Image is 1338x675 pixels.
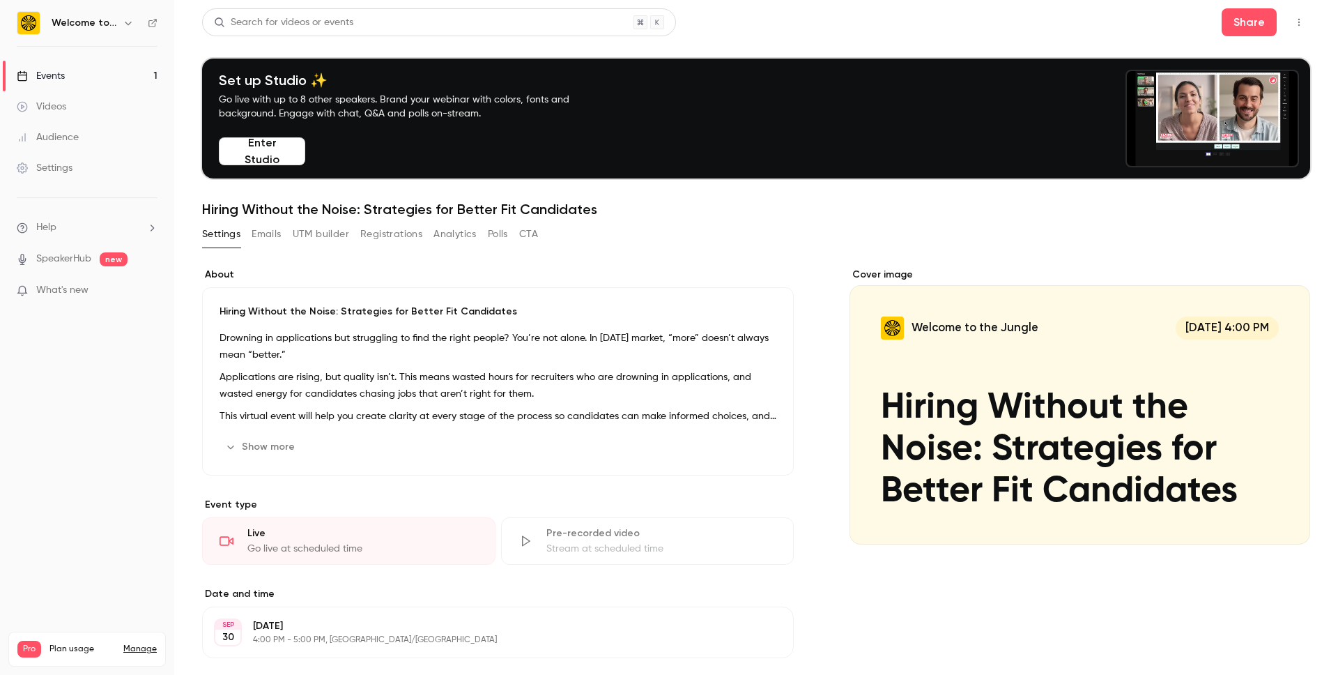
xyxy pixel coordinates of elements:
[36,252,91,266] a: SpeakerHub
[202,223,240,245] button: Settings
[220,305,776,319] p: Hiring Without the Noise: Strategies for Better Fit Candidates
[36,283,89,298] span: What's new
[222,630,234,644] p: 30
[219,137,305,165] button: Enter Studio
[501,517,794,565] div: Pre-recorded videoStream at scheduled time
[849,268,1310,282] label: Cover image
[220,369,776,402] p: Applications are rising, but quality isn’t. This means wasted hours for recruiters who are drowni...
[247,542,478,556] div: Go live at scheduled time
[220,408,776,425] p: This virtual event will help you create clarity at every stage of the process so candidates can m...
[17,12,40,34] img: Welcome to the Jungle
[17,220,157,235] li: help-dropdown-opener
[17,130,79,144] div: Audience
[202,201,1310,218] h1: Hiring Without the Noise: Strategies for Better Fit Candidates
[252,223,281,245] button: Emails
[17,161,72,175] div: Settings
[519,223,538,245] button: CTA
[52,16,117,30] h6: Welcome to the Jungle
[214,15,353,30] div: Search for videos or events
[546,526,777,540] div: Pre-recorded video
[202,498,794,512] p: Event type
[100,252,128,266] span: new
[1222,8,1277,36] button: Share
[220,330,776,363] p: Drowning in applications but struggling to find the right people? You’re not alone. In [DATE] mar...
[17,100,66,114] div: Videos
[215,620,240,630] div: SEP
[247,526,478,540] div: Live
[123,644,157,655] a: Manage
[220,436,303,458] button: Show more
[202,517,495,565] div: LiveGo live at scheduled time
[253,619,720,633] p: [DATE]
[36,220,56,235] span: Help
[219,93,602,121] p: Go live with up to 8 other speakers. Brand your webinar with colors, fonts and background. Engage...
[202,268,794,282] label: About
[17,641,41,658] span: Pro
[253,635,720,646] p: 4:00 PM - 5:00 PM, [GEOGRAPHIC_DATA]/[GEOGRAPHIC_DATA]
[17,69,65,83] div: Events
[546,542,777,556] div: Stream at scheduled time
[360,223,422,245] button: Registrations
[202,587,794,601] label: Date and time
[141,285,157,297] iframe: Noticeable Trigger
[219,72,602,89] h4: Set up Studio ✨
[849,268,1310,545] section: Cover image
[49,644,115,655] span: Plan usage
[488,223,508,245] button: Polls
[293,223,349,245] button: UTM builder
[433,223,477,245] button: Analytics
